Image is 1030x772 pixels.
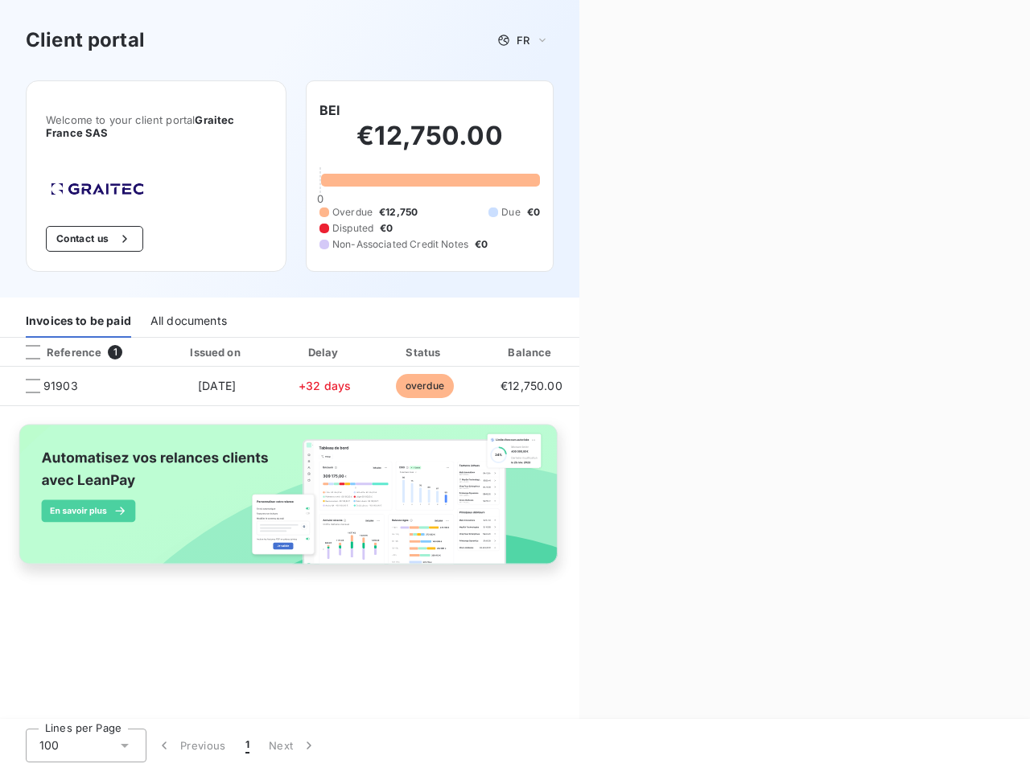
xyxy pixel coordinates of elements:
[108,345,122,359] span: 1
[299,379,351,392] span: +32 days
[150,304,227,338] div: All documents
[527,205,540,220] span: €0
[319,120,540,168] h2: €12,750.00
[39,737,59,754] span: 100
[13,345,101,359] div: Reference
[479,344,583,360] div: Balance
[396,374,454,398] span: overdue
[245,737,249,754] span: 1
[46,113,266,139] span: Welcome to your client portal
[332,237,468,252] span: Non-Associated Credit Notes
[43,378,78,394] span: 91903
[501,379,562,392] span: €12,750.00
[332,221,373,236] span: Disputed
[379,205,418,220] span: €12,750
[46,178,149,200] img: Company logo
[198,379,236,392] span: [DATE]
[26,26,145,55] h3: Client portal
[259,729,327,762] button: Next
[332,205,373,220] span: Overdue
[6,416,573,588] img: banner
[146,729,236,762] button: Previous
[517,34,529,47] span: FR
[317,192,323,205] span: 0
[26,304,131,338] div: Invoices to be paid
[279,344,371,360] div: Delay
[501,205,520,220] span: Due
[46,113,234,139] span: Graitec France SAS
[377,344,472,360] div: Status
[475,237,488,252] span: €0
[161,344,272,360] div: Issued on
[236,729,259,762] button: 1
[380,221,393,236] span: €0
[46,226,143,252] button: Contact us
[319,101,340,120] h6: BEI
